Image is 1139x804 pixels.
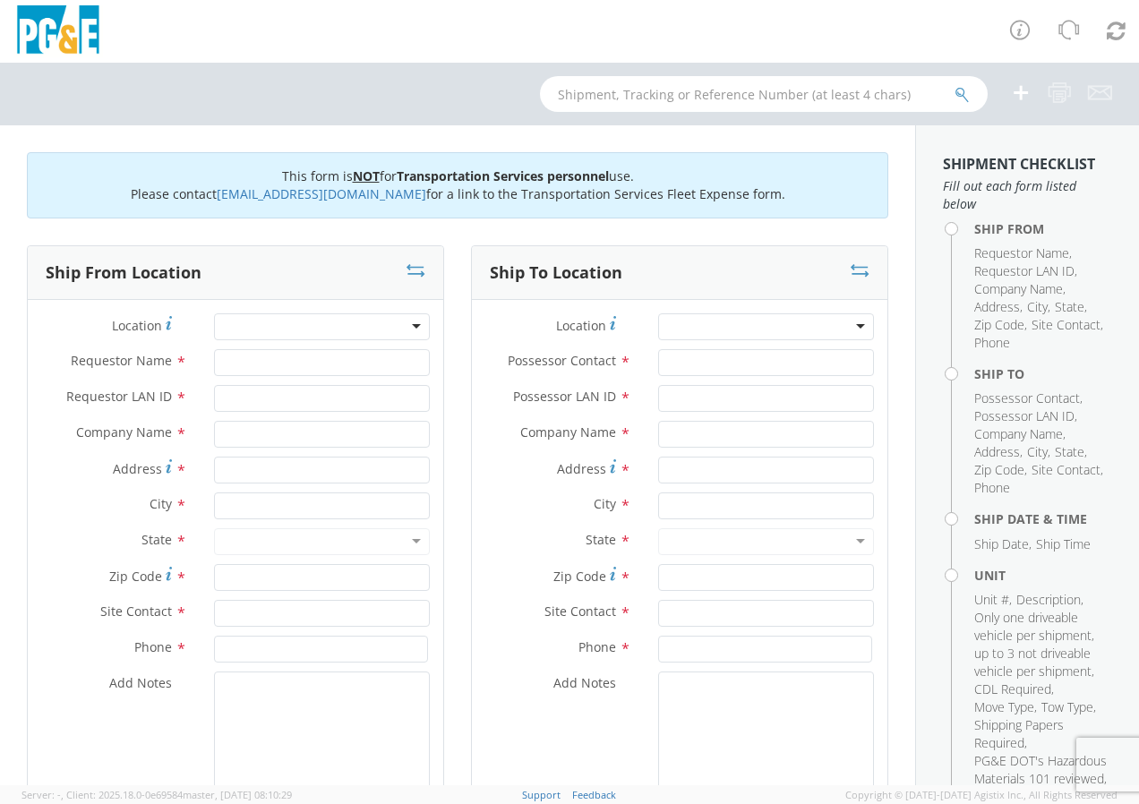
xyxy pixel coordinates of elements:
[513,388,616,405] span: Possessor LAN ID
[586,531,616,548] span: State
[974,262,1075,279] span: Requestor LAN ID
[974,609,1094,680] span: Only one driveable vehicle per shipment, up to 3 not driveable vehicle per shipment
[974,535,1029,552] span: Ship Date
[974,752,1107,787] span: PG&E DOT's Hazardous Materials 101 reviewed
[66,388,172,405] span: Requestor LAN ID
[553,568,606,585] span: Zip Code
[508,352,616,369] span: Possessor Contact
[1041,698,1096,716] li: ,
[974,280,1066,298] li: ,
[76,423,172,440] span: Company Name
[1016,591,1081,608] span: Description
[1055,298,1084,315] span: State
[974,407,1077,425] li: ,
[974,389,1083,407] li: ,
[974,461,1027,479] li: ,
[943,177,1112,213] span: Fill out each form listed below
[974,389,1080,406] span: Possessor Contact
[974,334,1010,351] span: Phone
[71,352,172,369] span: Requestor Name
[974,591,1009,608] span: Unit #
[974,316,1024,333] span: Zip Code
[578,638,616,655] span: Phone
[557,460,606,477] span: Address
[1027,298,1050,316] li: ,
[109,674,172,691] span: Add Notes
[572,788,616,801] a: Feedback
[522,788,561,801] a: Support
[134,638,172,655] span: Phone
[845,788,1118,802] span: Copyright © [DATE]-[DATE] Agistix Inc., All Rights Reserved
[1027,443,1048,460] span: City
[353,167,380,184] u: NOT
[112,317,162,334] span: Location
[109,568,162,585] span: Zip Code
[61,788,64,801] span: ,
[1036,535,1091,552] span: Ship Time
[974,407,1075,424] span: Possessor LAN ID
[150,495,172,512] span: City
[974,609,1108,680] li: ,
[544,603,616,620] span: Site Contact
[974,443,1020,460] span: Address
[1016,591,1083,609] li: ,
[100,603,172,620] span: Site Contact
[1027,443,1050,461] li: ,
[520,423,616,440] span: Company Name
[1055,298,1087,316] li: ,
[1055,443,1087,461] li: ,
[66,788,292,801] span: Client: 2025.18.0-0e69584
[974,425,1063,442] span: Company Name
[1032,461,1103,479] li: ,
[46,264,201,282] h3: Ship From Location
[974,316,1027,334] li: ,
[974,698,1034,715] span: Move Type
[974,298,1020,315] span: Address
[974,535,1032,553] li: ,
[974,698,1037,716] li: ,
[397,167,609,184] b: Transportation Services personnel
[974,280,1063,297] span: Company Name
[1032,461,1100,478] span: Site Contact
[974,716,1108,752] li: ,
[974,244,1069,261] span: Requestor Name
[974,461,1024,478] span: Zip Code
[490,264,622,282] h3: Ship To Location
[13,5,103,58] img: pge-logo-06675f144f4cfa6a6814.png
[974,512,1112,526] h4: Ship Date & Time
[217,185,426,202] a: [EMAIL_ADDRESS][DOMAIN_NAME]
[974,591,1012,609] li: ,
[1041,698,1093,715] span: Tow Type
[974,222,1112,235] h4: Ship From
[553,674,616,691] span: Add Notes
[974,298,1023,316] li: ,
[27,152,888,218] div: This form is for use. Please contact for a link to the Transportation Services Fleet Expense form.
[540,76,988,112] input: Shipment, Tracking or Reference Number (at least 4 chars)
[21,788,64,801] span: Server: -
[974,716,1064,751] span: Shipping Papers Required
[974,680,1051,697] span: CDL Required
[1055,443,1084,460] span: State
[974,680,1054,698] li: ,
[974,569,1112,582] h4: Unit
[1027,298,1048,315] span: City
[974,752,1108,788] li: ,
[556,317,606,334] span: Location
[1032,316,1103,334] li: ,
[1032,316,1100,333] span: Site Contact
[974,367,1112,381] h4: Ship To
[141,531,172,548] span: State
[974,425,1066,443] li: ,
[974,262,1077,280] li: ,
[943,154,1095,174] strong: Shipment Checklist
[594,495,616,512] span: City
[974,443,1023,461] li: ,
[113,460,162,477] span: Address
[183,788,292,801] span: master, [DATE] 08:10:29
[974,244,1072,262] li: ,
[974,479,1010,496] span: Phone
